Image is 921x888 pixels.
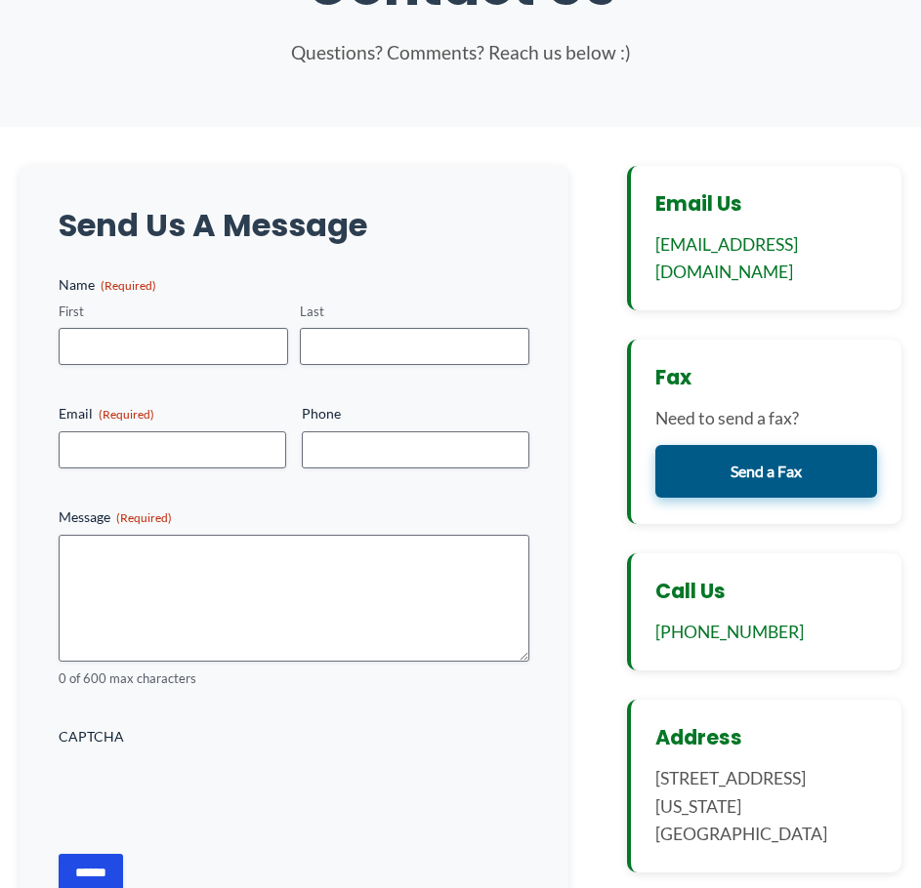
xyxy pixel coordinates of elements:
[302,404,529,424] label: Phone
[655,622,804,642] a: [PHONE_NUMBER]
[59,507,529,527] label: Message
[59,275,156,295] legend: Name
[655,578,877,604] h3: Call Us
[59,669,529,688] div: 0 of 600 max characters
[59,754,356,830] iframe: reCAPTCHA
[59,205,529,246] h2: Send Us A Message
[655,724,877,750] h3: Address
[99,407,154,422] span: (Required)
[116,510,172,525] span: (Required)
[59,404,286,424] label: Email
[655,190,877,217] h3: Email Us
[655,445,877,498] a: Send a Fax
[655,364,877,390] h3: Fax
[59,303,288,321] label: First
[655,405,877,432] p: Need to send a fax?
[655,765,877,847] p: [STREET_ADDRESS][US_STATE] [GEOGRAPHIC_DATA]
[101,278,156,293] span: (Required)
[655,234,798,282] a: [EMAIL_ADDRESS][DOMAIN_NAME]
[168,38,754,68] p: Questions? Comments? Reach us below :)
[59,727,529,747] label: CAPTCHA
[300,303,529,321] label: Last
